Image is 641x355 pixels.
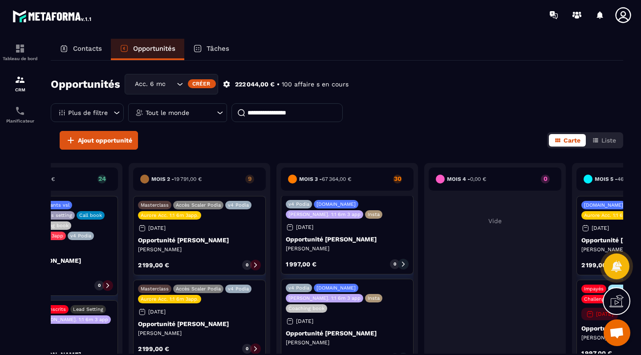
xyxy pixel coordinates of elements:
p: Opportunité [PERSON_NAME] [286,330,409,337]
a: Contacts [51,39,111,60]
p: 1 997,00 € [286,261,316,267]
p: [DOMAIN_NAME] [316,285,356,291]
p: [PERSON_NAME] [138,330,261,337]
p: Accès Scaler Podia [176,286,221,292]
p: Planificateur [2,118,38,123]
h6: Mois 3 - [299,176,351,182]
p: 30 [393,175,402,182]
p: v4 Podia [288,201,309,207]
p: 222 044,00 € [235,80,275,89]
h2: Opportunités [51,75,120,93]
p: 100 affaire s en cours [282,80,349,89]
p: 2 199,00 € [138,346,169,352]
p: Insta [368,212,380,217]
p: [PERSON_NAME] [138,246,261,253]
p: v4 Podia [70,233,91,239]
p: Opportunité [PERSON_NAME] [286,236,409,243]
p: Masterclass [141,286,169,292]
a: formationformationCRM [2,68,38,99]
p: CRM [2,87,38,92]
p: Aurore Acc. 1:1 6m 3app. [141,212,199,218]
span: Carte [564,137,580,144]
p: [DOMAIN_NAME] [584,202,623,208]
p: 9 [245,175,254,182]
p: v4 Podia [228,202,249,208]
span: 19 791,00 € [174,176,202,182]
p: Impayés [584,286,604,292]
p: [PERSON_NAME]. 1:1 6m 3 app [288,295,361,301]
p: Vide [429,217,561,224]
p: Opportunité [PERSON_NAME] [138,237,261,244]
img: formation [15,74,25,85]
h6: Mois 2 - [151,176,202,182]
p: v4 Podia [228,286,249,292]
p: 2 199,00 € [581,262,613,268]
a: formationformationTableau de bord [2,37,38,68]
p: v4 Podia [288,285,309,291]
p: • [277,80,280,89]
a: schedulerschedulerPlanificateur [2,99,38,130]
p: 0 [246,346,248,352]
input: Search for option [166,79,174,89]
a: Ouvrir le chat [604,319,630,346]
p: [DATE] [296,318,313,324]
p: Opportunité [PERSON_NAME] [138,320,261,327]
span: 67 364,00 € [322,176,351,182]
p: Contacts [73,45,102,53]
button: Carte [549,134,586,147]
a: Opportunités [111,39,184,60]
p: Tâches [207,45,229,53]
img: formation [15,43,25,54]
p: [DATE] [596,311,613,317]
a: Tâches [184,39,238,60]
img: logo [12,8,93,24]
div: Search for option [125,74,218,94]
p: [DATE] [592,225,609,231]
p: Coaching book [32,223,69,229]
button: Ajout opportunité [60,131,138,150]
p: Aurore Acc. 1:1 6m 3app. [141,296,199,302]
p: Tableau de bord [2,56,38,61]
p: Masterclass [141,202,169,208]
p: 2 199,00 € [138,262,169,268]
p: [DATE] [296,224,313,230]
p: [PERSON_NAME] [286,245,409,252]
p: Leads setting [40,212,72,218]
p: Call book [79,212,102,218]
p: [DATE] [148,309,166,315]
p: Accès Scaler Podia [176,202,221,208]
span: Ajout opportunité [78,136,132,145]
h6: Mois 4 - [447,176,486,182]
p: 0 [98,282,101,289]
div: Créer [188,79,216,88]
button: Liste [587,134,621,147]
p: [DATE] [148,225,166,231]
p: Challenge s5 [584,296,614,302]
p: [PERSON_NAME] [286,339,409,346]
p: Plus de filtre [68,110,108,116]
p: 0 [394,261,396,267]
p: [DOMAIN_NAME] [316,201,356,207]
p: 24 [97,175,106,182]
p: Opportunités [133,45,175,53]
img: scheduler [15,106,25,116]
p: vsl inscrits [40,306,66,312]
p: 0 [541,175,550,182]
p: [PERSON_NAME]. 1:1 6m 3 app [36,317,108,322]
p: Insta [368,295,380,301]
p: 0 [246,262,248,268]
span: 0,00 € [470,176,486,182]
p: Lead Setting [73,306,103,312]
span: Acc. 6 mois - 3 appels [133,79,166,89]
p: Tout le monde [146,110,189,116]
p: Coaching book [288,306,325,311]
span: Liste [601,137,616,144]
p: [PERSON_NAME]. 1:1 6m 3 app [288,212,361,217]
